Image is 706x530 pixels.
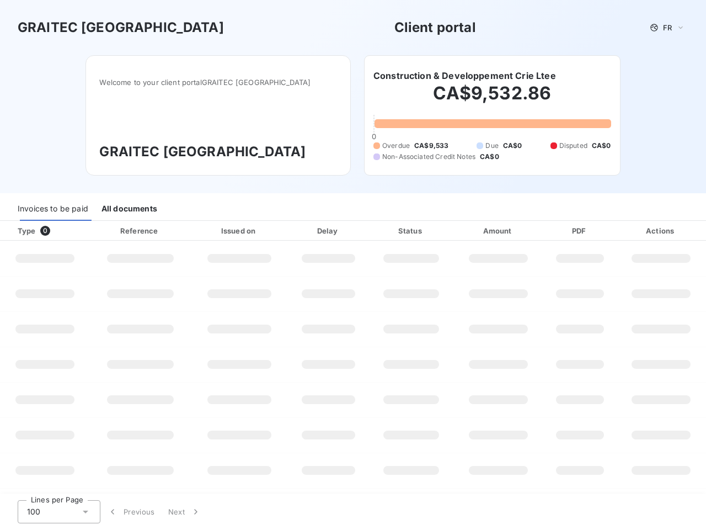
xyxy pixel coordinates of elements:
span: FR [663,23,672,32]
div: Status [371,225,451,236]
span: Welcome to your client portal GRAITEC [GEOGRAPHIC_DATA] [99,78,337,87]
div: All documents [101,198,157,221]
h3: GRAITEC [GEOGRAPHIC_DATA] [99,142,337,162]
span: Overdue [382,141,410,151]
div: Reference [120,226,158,235]
div: Invoices to be paid [18,198,88,221]
span: CA$9,533 [414,141,448,151]
div: Type [11,225,87,236]
h6: Construction & Developpement Crie Ltee [373,69,556,82]
span: Disputed [559,141,587,151]
div: Issued on [193,225,286,236]
span: CA$0 [480,152,499,162]
span: 100 [27,506,40,517]
span: Non-Associated Credit Notes [382,152,475,162]
span: CA$0 [592,141,611,151]
span: 0 [40,226,50,236]
button: Next [162,500,208,523]
span: CA$0 [503,141,522,151]
div: Amount [456,225,542,236]
div: Delay [290,225,367,236]
div: PDF [545,225,614,236]
div: Actions [618,225,704,236]
span: 0 [372,132,376,141]
span: Due [485,141,498,151]
h3: GRAITEC [GEOGRAPHIC_DATA] [18,18,224,38]
h3: Client portal [394,18,476,38]
h2: CA$9,532.86 [373,82,611,115]
button: Previous [100,500,162,523]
